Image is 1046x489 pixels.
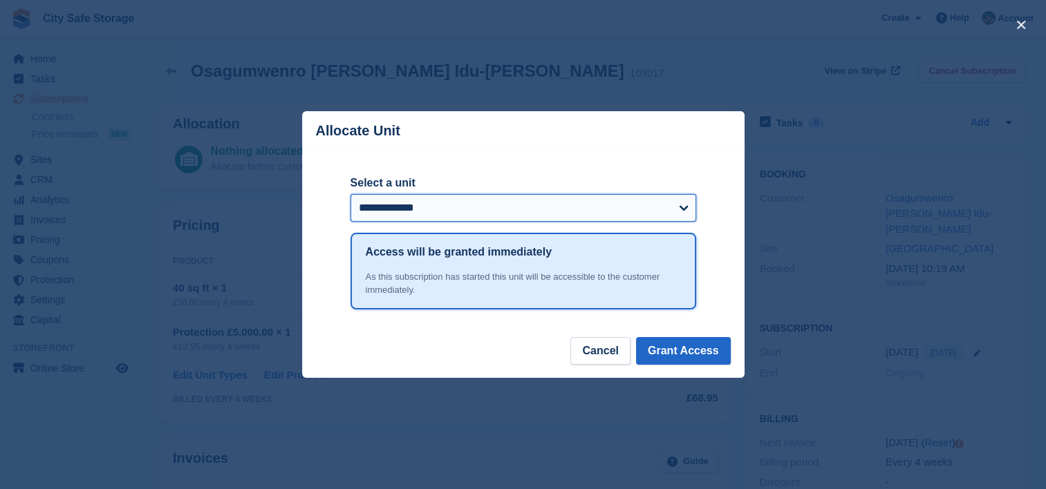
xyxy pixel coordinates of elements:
[316,123,400,139] p: Allocate Unit
[351,175,696,191] label: Select a unit
[570,337,630,365] button: Cancel
[366,270,681,297] div: As this subscription has started this unit will be accessible to the customer immediately.
[636,337,731,365] button: Grant Access
[1010,14,1032,36] button: close
[366,244,552,260] h1: Access will be granted immediately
